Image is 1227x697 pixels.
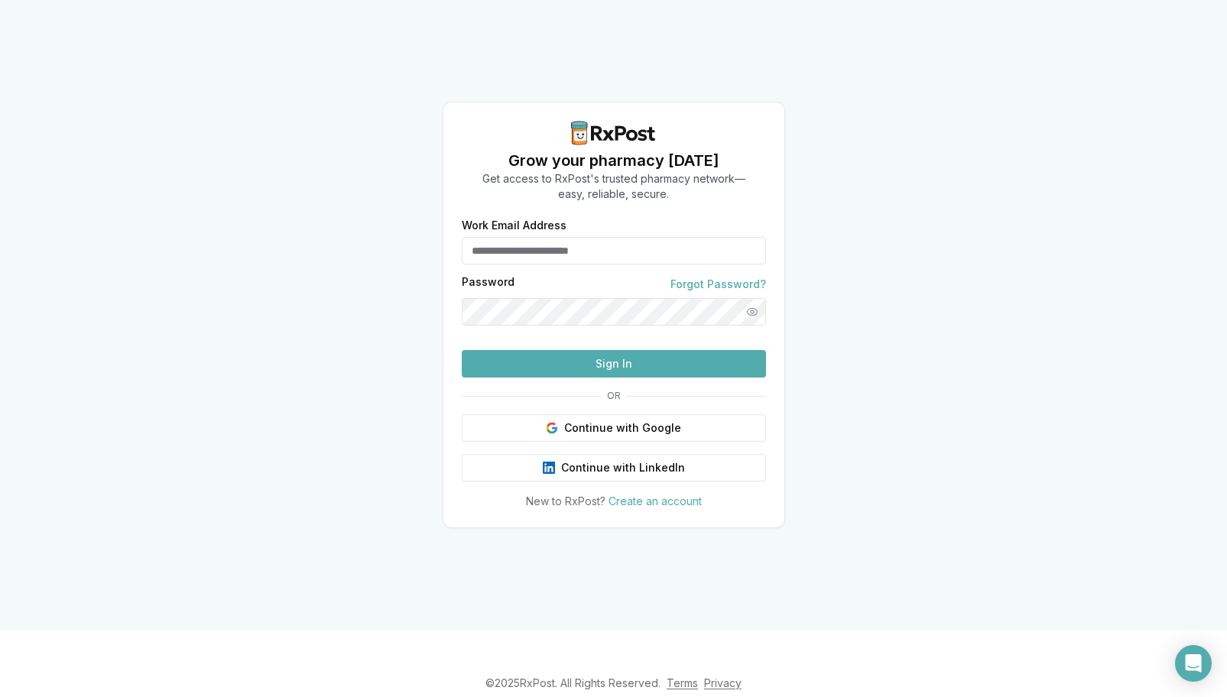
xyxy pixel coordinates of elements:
[601,390,627,402] span: OR
[482,171,745,202] p: Get access to RxPost's trusted pharmacy network— easy, reliable, secure.
[543,462,555,474] img: LinkedIn
[667,676,698,689] a: Terms
[1175,645,1212,682] div: Open Intercom Messenger
[462,220,766,231] label: Work Email Address
[462,350,766,378] button: Sign In
[546,422,558,434] img: Google
[670,277,766,292] a: Forgot Password?
[482,150,745,171] h1: Grow your pharmacy [DATE]
[462,454,766,481] button: Continue with LinkedIn
[462,414,766,442] button: Continue with Google
[738,298,766,326] button: Show password
[704,676,742,689] a: Privacy
[526,494,605,507] span: New to RxPost?
[609,494,702,507] a: Create an account
[565,121,663,145] img: RxPost Logo
[462,277,514,292] label: Password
